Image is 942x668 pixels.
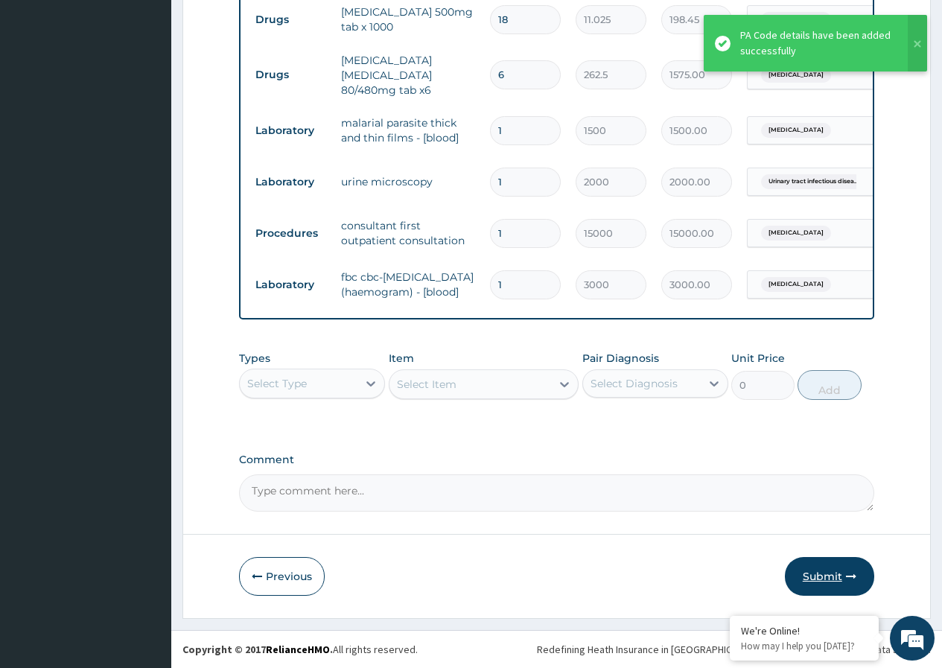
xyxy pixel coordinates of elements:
button: Add [798,370,861,400]
span: [MEDICAL_DATA] [761,68,831,83]
div: Select Diagnosis [591,376,678,391]
td: Drugs [248,6,334,34]
td: Laboratory [248,117,334,144]
td: [MEDICAL_DATA] [MEDICAL_DATA] 80/480mg tab x6 [334,45,483,105]
label: Pair Diagnosis [582,351,659,366]
a: RelianceHMO [266,643,330,656]
span: We're online! [86,188,206,338]
button: Previous [239,557,325,596]
label: Item [389,351,414,366]
span: [MEDICAL_DATA] [761,277,831,292]
div: Redefining Heath Insurance in [GEOGRAPHIC_DATA] using Telemedicine and Data Science! [537,642,931,657]
span: [MEDICAL_DATA] [761,123,831,138]
strong: Copyright © 2017 . [182,643,333,656]
td: Laboratory [248,271,334,299]
label: Types [239,352,270,365]
div: We're Online! [741,624,868,637]
button: Submit [785,557,874,596]
p: How may I help you today? [741,640,868,652]
div: Chat with us now [77,83,250,103]
footer: All rights reserved. [171,630,942,668]
textarea: Type your message and hit 'Enter' [7,407,284,459]
label: Comment [239,454,874,466]
td: consultant first outpatient consultation [334,211,483,255]
td: Laboratory [248,168,334,196]
div: Minimize live chat window [244,7,280,43]
div: PA Code details have been added successfully [740,28,894,59]
span: [MEDICAL_DATA] [761,226,831,241]
td: urine microscopy [334,167,483,197]
td: Drugs [248,61,334,89]
img: d_794563401_company_1708531726252_794563401 [28,74,60,112]
div: Select Type [247,376,307,391]
td: fbc cbc-[MEDICAL_DATA] (haemogram) - [blood] [334,262,483,307]
span: Urinary tract infectious disea... [761,174,866,189]
label: Unit Price [731,351,785,366]
span: [MEDICAL_DATA] [761,12,831,27]
td: malarial parasite thick and thin films - [blood] [334,108,483,153]
td: Procedures [248,220,334,247]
